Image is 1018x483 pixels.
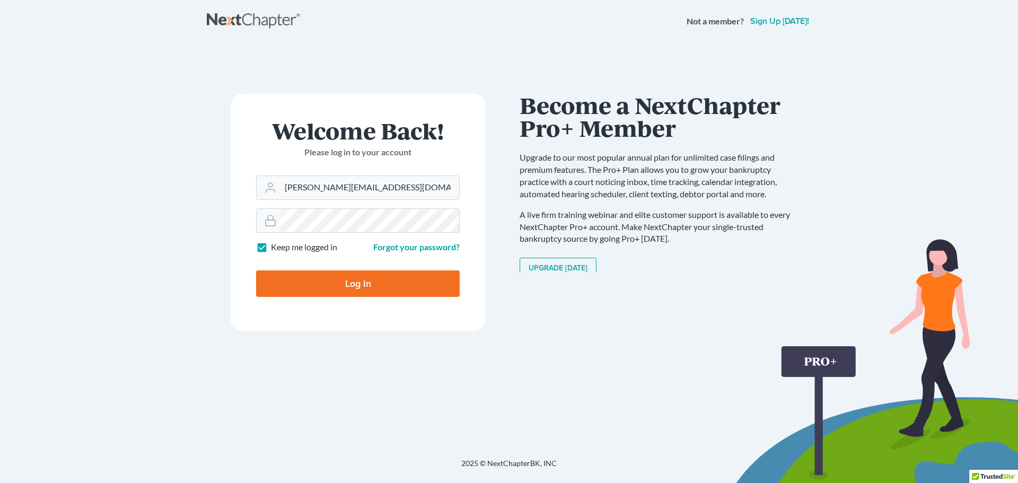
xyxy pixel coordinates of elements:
[520,152,801,200] p: Upgrade to our most popular annual plan for unlimited case filings and premium features. The Pro+...
[256,270,460,297] input: Log In
[280,176,459,199] input: Email Address
[748,17,811,25] a: Sign up [DATE]!
[256,119,460,142] h1: Welcome Back!
[520,94,801,139] h1: Become a NextChapter Pro+ Member
[207,458,811,477] div: 2025 © NextChapterBK, INC
[373,242,460,252] a: Forgot your password?
[520,258,596,279] a: Upgrade [DATE]
[271,241,337,253] label: Keep me logged in
[256,146,460,159] p: Please log in to your account
[520,209,801,245] p: A live firm training webinar and elite customer support is available to every NextChapter Pro+ ac...
[687,15,744,28] strong: Not a member?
